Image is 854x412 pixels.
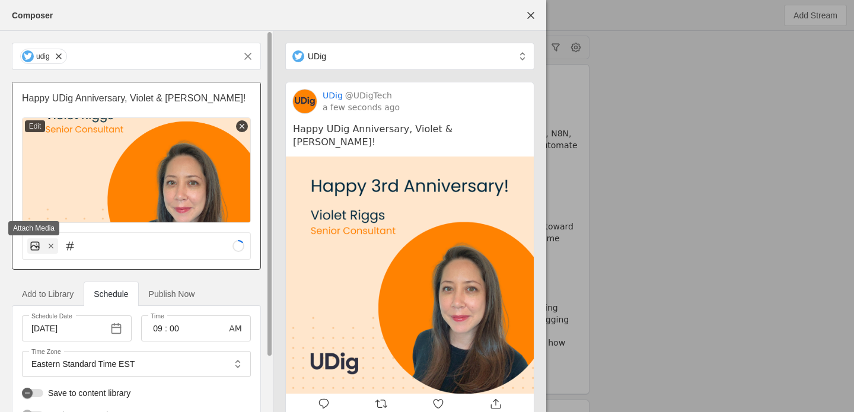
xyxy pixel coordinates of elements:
span: Happy UDig Anniversary, Violet & [PERSON_NAME]! [22,93,246,103]
div: Composer [12,9,53,21]
label: Save to content library [43,387,130,399]
img: 514ed6b1-2bd1-42ca-a46f-dbff4236ec19 [22,117,251,223]
img: undefined [286,157,534,394]
mat-label: Time Zone [31,346,61,357]
mat-label: Schedule Date [31,311,72,321]
div: Attach Media [8,221,59,235]
span: Schedule [94,290,128,298]
input: Hours [151,321,165,336]
span: : [165,322,167,334]
div: remove [236,120,248,132]
img: cache [293,90,317,113]
mat-label: Time [151,311,164,321]
input: Minutes [167,321,181,336]
a: a few seconds ago [323,101,400,113]
button: AM [225,318,246,339]
div: udig [36,52,50,61]
button: Select Timezone [227,353,248,375]
span: Publish Now [149,290,195,298]
span: Add to Library [22,290,74,298]
div: Edit [25,120,45,132]
button: Remove all [237,46,259,67]
a: UDig [323,90,343,101]
pre: Happy UDig Anniversary, Violet & [PERSON_NAME]! [293,123,527,149]
span: UDig [308,50,326,62]
a: @UDigTech [345,90,392,101]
